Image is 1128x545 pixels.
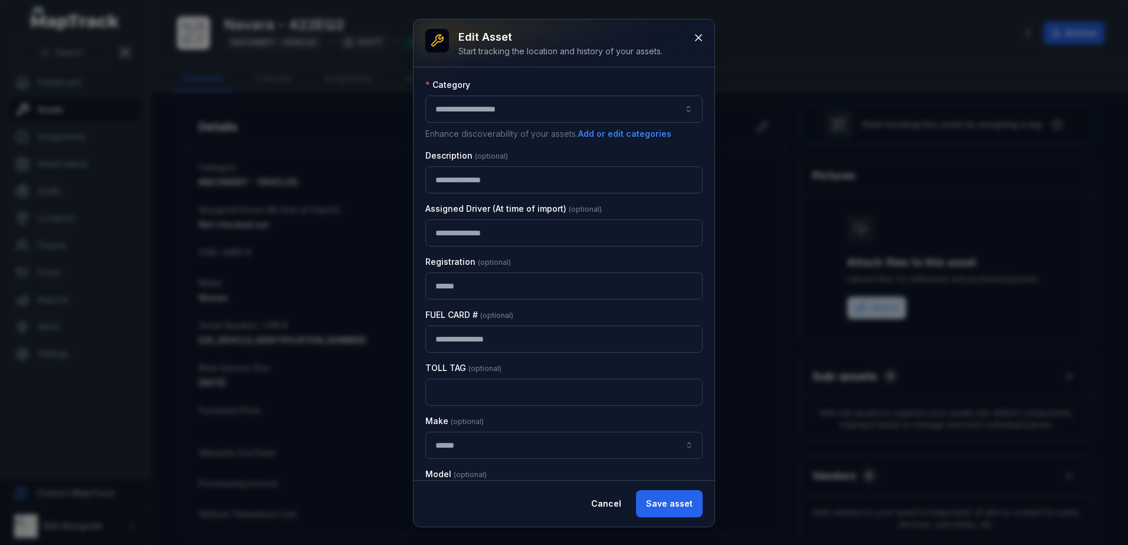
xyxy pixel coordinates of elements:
input: asset-edit:cf[2c9a1bd6-738d-4b2a-ac98-3f96f4078ca0]-label [425,432,703,459]
button: Add or edit categories [578,127,672,140]
label: FUEL CARD # [425,309,513,321]
p: Enhance discoverability of your assets. [425,127,703,140]
label: Make [425,415,484,427]
label: Model [425,468,487,480]
button: Save asset [636,490,703,517]
label: Registration [425,256,511,268]
button: Cancel [581,490,631,517]
div: Start tracking the location and history of your assets. [458,45,663,57]
label: Description [425,150,508,162]
label: Assigned Driver (At time of import) [425,203,602,215]
h3: Edit asset [458,29,663,45]
label: Category [425,79,470,91]
label: TOLL TAG [425,362,501,374]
